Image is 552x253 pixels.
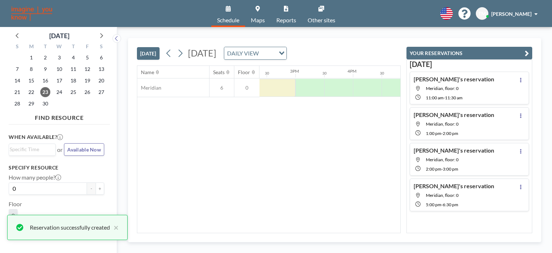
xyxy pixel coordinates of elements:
[38,42,52,52] div: T
[68,53,78,63] span: Thursday, September 4, 2025
[26,87,36,97] span: Monday, September 22, 2025
[64,143,104,156] button: Available Now
[441,166,443,172] span: -
[426,121,459,127] span: Meridian, floor: 0
[426,193,459,198] span: Meridian, floor: 0
[426,202,441,207] span: 5:00 PM
[26,64,36,74] span: Monday, September 8, 2025
[94,42,108,52] div: S
[226,49,260,58] span: DAILY VIEW
[26,76,36,86] span: Monday, September 15, 2025
[40,99,50,109] span: Tuesday, September 30, 2025
[443,202,458,207] span: 6:30 PM
[9,111,110,121] h4: FIND RESOURCE
[441,202,443,207] span: -
[224,47,286,59] div: Search for option
[238,69,250,76] div: Floor
[12,87,22,97] span: Sunday, September 21, 2025
[443,166,458,172] span: 3:00 PM
[96,53,106,63] span: Saturday, September 6, 2025
[491,11,532,17] span: [PERSON_NAME]
[9,174,61,181] label: How many people?
[110,223,119,232] button: close
[348,68,356,74] div: 4PM
[54,87,64,97] span: Wednesday, September 24, 2025
[137,85,161,91] span: Meridian
[66,42,80,52] div: T
[52,42,66,52] div: W
[26,99,36,109] span: Monday, September 29, 2025
[82,76,92,86] span: Friday, September 19, 2025
[380,71,384,76] div: 30
[40,87,50,97] span: Tuesday, September 23, 2025
[96,64,106,74] span: Saturday, September 13, 2025
[426,131,441,136] span: 1:00 PM
[426,157,459,162] span: Meridian, floor: 0
[410,60,529,69] h3: [DATE]
[40,76,50,86] span: Tuesday, September 16, 2025
[308,17,335,23] span: Other sites
[265,71,269,76] div: 30
[9,144,55,155] div: Search for option
[234,85,259,91] span: 0
[11,212,15,219] span: 0
[217,17,239,23] span: Schedule
[9,200,22,208] label: Floor
[210,85,234,91] span: 6
[276,17,296,23] span: Reports
[414,76,494,83] h4: [PERSON_NAME]'s reservation
[96,87,106,97] span: Saturday, September 27, 2025
[68,64,78,74] span: Thursday, September 11, 2025
[9,164,104,171] h3: Specify resource
[188,48,216,58] span: [DATE]
[82,87,92,97] span: Friday, September 26, 2025
[141,69,154,76] div: Name
[414,182,494,190] h4: [PERSON_NAME]'s reservation
[12,64,22,74] span: Sunday, September 7, 2025
[68,76,78,86] span: Thursday, September 18, 2025
[290,68,299,74] div: 3PM
[414,147,494,154] h4: [PERSON_NAME]'s reservation
[441,131,443,136] span: -
[426,86,459,91] span: Meridian, floor: 0
[10,42,24,52] div: S
[49,31,69,41] div: [DATE]
[96,76,106,86] span: Saturday, September 20, 2025
[24,42,38,52] div: M
[443,131,458,136] span: 2:00 PM
[478,10,486,17] span: TM
[54,53,64,63] span: Wednesday, September 3, 2025
[26,53,36,63] span: Monday, September 1, 2025
[261,49,275,58] input: Search for option
[54,64,64,74] span: Wednesday, September 10, 2025
[10,145,51,153] input: Search for option
[87,182,96,195] button: -
[137,47,160,60] button: [DATE]
[406,47,532,59] button: YOUR RESERVATIONS
[12,99,22,109] span: Sunday, September 28, 2025
[57,146,63,153] span: or
[213,69,225,76] div: Seats
[40,53,50,63] span: Tuesday, September 2, 2025
[443,95,445,100] span: -
[12,76,22,86] span: Sunday, September 14, 2025
[68,87,78,97] span: Thursday, September 25, 2025
[322,71,327,76] div: 30
[82,53,92,63] span: Friday, September 5, 2025
[40,64,50,74] span: Tuesday, September 9, 2025
[11,6,52,21] img: organization-logo
[82,64,92,74] span: Friday, September 12, 2025
[426,95,443,100] span: 11:00 AM
[426,166,441,172] span: 2:00 PM
[67,146,101,153] span: Available Now
[414,111,494,118] h4: [PERSON_NAME]'s reservation
[80,42,94,52] div: F
[54,76,64,86] span: Wednesday, September 17, 2025
[30,223,110,232] div: Reservation successfully created
[251,17,265,23] span: Maps
[445,95,463,100] span: 11:30 AM
[96,182,104,195] button: +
